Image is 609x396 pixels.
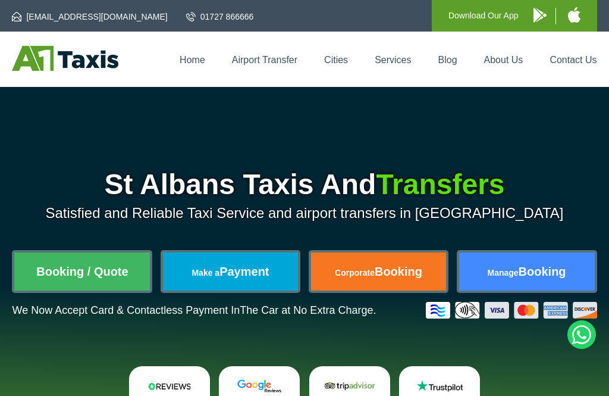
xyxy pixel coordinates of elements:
a: Airport Transfer [232,55,297,65]
img: A1 Taxis Android App [533,8,547,23]
a: ManageBooking [459,252,595,291]
img: Trustpilot [412,379,467,393]
img: Tripadvisor [322,379,377,393]
img: Google [232,379,287,393]
img: A1 Taxis iPhone App [568,7,580,23]
a: Make aPayment [163,252,299,291]
a: CorporateBooking [311,252,447,291]
a: Booking / Quote [14,252,150,291]
span: Make a [192,268,219,277]
span: Transfers [376,169,504,200]
span: The Car at No Extra Charge. [240,304,376,316]
a: 01727 866666 [186,11,254,23]
span: Manage [487,268,518,277]
p: Download Our App [448,8,519,23]
p: Satisfied and Reliable Taxi Service and airport transfers in [GEOGRAPHIC_DATA] [12,205,597,222]
a: About Us [484,55,523,65]
h1: St Albans Taxis And [12,170,597,199]
a: Cities [324,55,348,65]
a: Blog [438,55,457,65]
img: Credit And Debit Cards [426,302,597,319]
a: Home [180,55,205,65]
a: Services [375,55,411,65]
a: Contact Us [550,55,597,65]
p: We Now Accept Card & Contactless Payment In [12,304,376,317]
span: Corporate [335,268,375,277]
img: A1 Taxis St Albans LTD [12,46,118,71]
img: Reviews.io [142,379,197,393]
a: [EMAIL_ADDRESS][DOMAIN_NAME] [12,11,167,23]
